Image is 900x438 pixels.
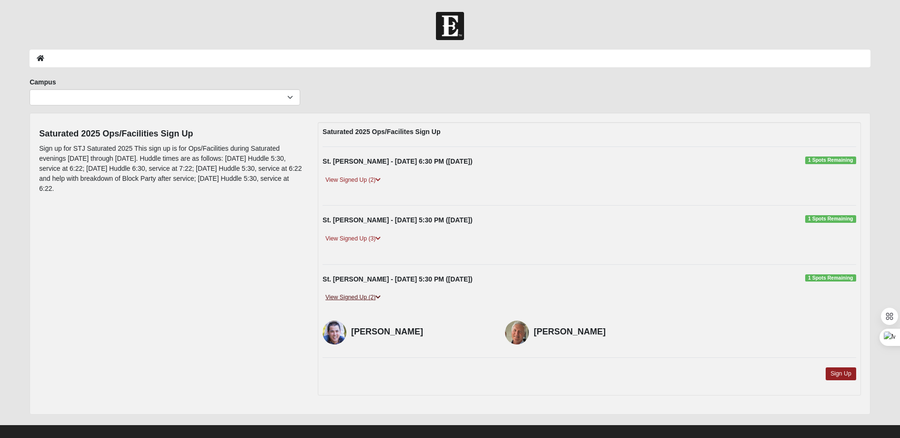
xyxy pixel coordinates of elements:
span: 1 Spots Remaining [805,156,856,164]
h4: Saturated 2025 Ops/Facilities Sign Up [39,129,303,139]
strong: Saturated 2025 Ops/Facilites Sign Up [323,128,440,136]
img: John Kauffman [323,321,346,344]
span: 1 Spots Remaining [805,215,856,223]
strong: St. [PERSON_NAME] - [DATE] 6:30 PM ([DATE]) [323,157,472,165]
strong: St. [PERSON_NAME] - [DATE] 5:30 PM ([DATE]) [323,216,472,224]
a: Sign Up [826,367,856,380]
img: David Bledsoe [505,321,529,344]
p: Sign up for STJ Saturated 2025 This sign up is for Ops/Facilities during Saturated evenings [DATE... [39,144,303,194]
span: 1 Spots Remaining [805,274,856,282]
img: Church of Eleven22 Logo [436,12,464,40]
a: View Signed Up (2) [323,175,384,185]
a: View Signed Up (3) [323,234,384,244]
strong: St. [PERSON_NAME] - [DATE] 5:30 PM ([DATE]) [323,275,472,283]
label: Campus [30,77,56,87]
h4: [PERSON_NAME] [534,327,673,337]
h4: [PERSON_NAME] [351,327,491,337]
a: View Signed Up (2) [323,292,384,302]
